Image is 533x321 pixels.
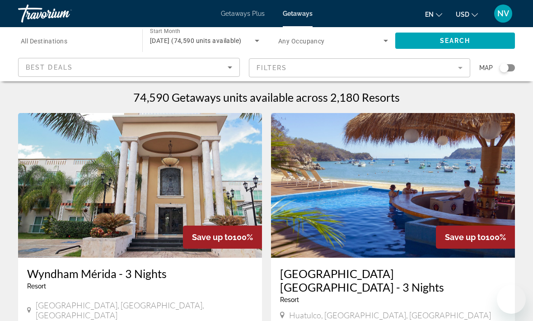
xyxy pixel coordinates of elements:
span: All Destinations [21,38,67,45]
span: Resort [27,283,46,290]
span: Resort [280,296,299,303]
img: 2475O01X.jpg [271,113,515,258]
span: [DATE] (74,590 units available) [150,37,242,44]
a: Wyndham Mérida - 3 Nights [27,267,253,280]
mat-select: Sort by [26,62,232,73]
span: USD [456,11,469,18]
span: NV [497,9,509,18]
span: Start Month [150,28,180,34]
iframe: Button to launch messaging window [497,285,526,314]
span: Map [479,61,493,74]
span: Huatulco, [GEOGRAPHIC_DATA], [GEOGRAPHIC_DATA] [289,310,491,320]
a: Travorium [18,2,108,25]
span: en [425,11,434,18]
button: Change language [425,8,442,21]
button: User Menu [491,4,515,23]
span: Save up to [192,232,233,242]
div: 100% [183,226,262,249]
img: DA34E01X.jpg [18,113,262,258]
span: Save up to [445,232,486,242]
span: Search [440,37,471,44]
button: Search [395,33,515,49]
button: Change currency [456,8,478,21]
span: Any Occupancy [278,38,325,45]
h1: 74,590 Getaways units available across 2,180 Resorts [133,90,400,104]
a: Getaways [283,10,313,17]
span: Best Deals [26,64,73,71]
span: [GEOGRAPHIC_DATA], [GEOGRAPHIC_DATA], [GEOGRAPHIC_DATA] [36,300,253,320]
div: 100% [436,226,515,249]
a: [GEOGRAPHIC_DATA] [GEOGRAPHIC_DATA] - 3 Nights [280,267,506,294]
a: Getaways Plus [221,10,265,17]
button: Filter [249,58,471,78]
